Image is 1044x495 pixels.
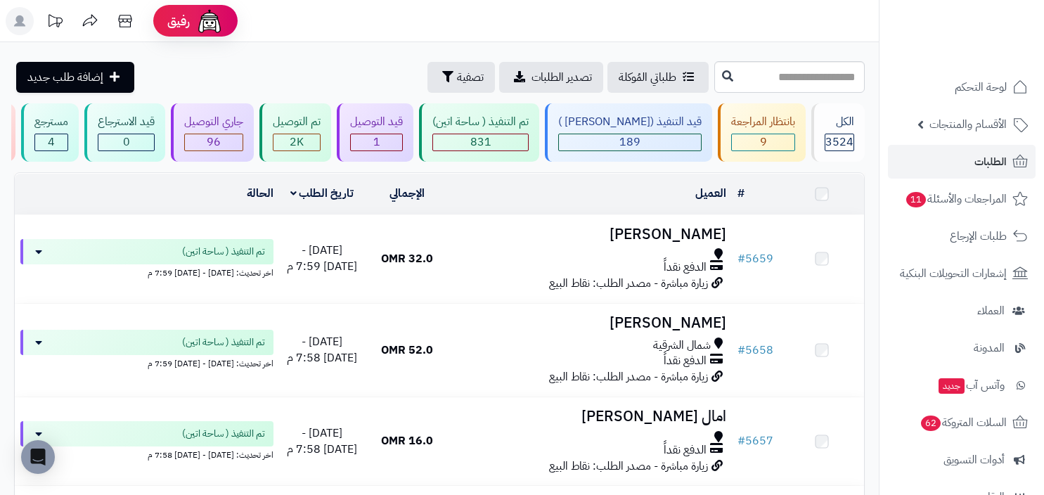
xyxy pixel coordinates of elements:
a: قيد الاسترجاع 0 [82,103,168,162]
div: تم التنفيذ ( ساحة اتين) [432,114,529,130]
a: طلبات الإرجاع [888,219,1036,253]
span: الدفع نقداً [664,353,707,369]
span: لوحة التحكم [955,77,1007,97]
span: 11 [906,192,926,207]
div: 1 [351,134,402,150]
a: تصدير الطلبات [499,62,603,93]
a: العملاء [888,294,1036,328]
a: #5659 [737,250,773,267]
img: ai-face.png [195,7,224,35]
button: تصفية [427,62,495,93]
div: قيد الاسترجاع [98,114,155,130]
a: تم التنفيذ ( ساحة اتين) 831 [416,103,542,162]
span: تصدير الطلبات [531,69,592,86]
span: زيارة مباشرة - مصدر الطلب: نقاط البيع [549,368,708,385]
span: طلبات الإرجاع [950,226,1007,246]
div: اخر تحديث: [DATE] - [DATE] 7:59 م [20,264,273,279]
span: 189 [619,134,640,150]
span: وآتس آب [937,375,1005,395]
a: لوحة التحكم [888,70,1036,104]
div: 831 [433,134,528,150]
h3: امال [PERSON_NAME] [455,409,726,425]
a: مسترجع 4 [18,103,82,162]
span: تم التنفيذ ( ساحة اتين) [182,245,265,259]
div: 9 [732,134,794,150]
div: 1958 [273,134,320,150]
span: [DATE] - [DATE] 7:58 م [287,425,357,458]
span: شمال الشرقية [653,337,711,354]
div: قيد التوصيل [350,114,403,130]
span: العملاء [977,301,1005,321]
a: بانتظار المراجعة 9 [715,103,808,162]
span: تم التنفيذ ( ساحة اتين) [182,335,265,349]
a: إشعارات التحويلات البنكية [888,257,1036,290]
span: 2K [290,134,304,150]
a: المراجعات والأسئلة11 [888,182,1036,216]
span: جديد [939,378,965,394]
div: الكل [825,114,854,130]
div: 96 [185,134,243,150]
div: اخر تحديث: [DATE] - [DATE] 7:58 م [20,446,273,461]
span: 831 [470,134,491,150]
span: المراجعات والأسئلة [905,189,1007,209]
div: مسترجع [34,114,68,130]
span: 4 [48,134,55,150]
span: 0 [123,134,130,150]
a: قيد التنفيذ ([PERSON_NAME] ) 189 [542,103,715,162]
a: الطلبات [888,145,1036,179]
a: # [737,185,745,202]
a: العميل [695,185,726,202]
span: إشعارات التحويلات البنكية [900,264,1007,283]
span: 52.0 OMR [381,342,433,359]
span: طلباتي المُوكلة [619,69,676,86]
span: 62 [921,416,941,431]
span: تصفية [457,69,484,86]
a: الكل3524 [808,103,868,162]
span: إضافة طلب جديد [27,69,103,86]
div: 0 [98,134,154,150]
span: الدفع نقداً [664,442,707,458]
span: 16.0 OMR [381,432,433,449]
a: الإجمالي [389,185,425,202]
h3: [PERSON_NAME] [455,315,726,331]
span: 96 [207,134,221,150]
span: الطلبات [974,152,1007,172]
a: تاريخ الطلب [290,185,354,202]
span: زيارة مباشرة - مصدر الطلب: نقاط البيع [549,458,708,475]
span: 32.0 OMR [381,250,433,267]
div: تم التوصيل [273,114,321,130]
span: السلات المتروكة [920,413,1007,432]
div: 4 [35,134,67,150]
a: وآتس آبجديد [888,368,1036,402]
div: بانتظار المراجعة [731,114,795,130]
span: # [737,432,745,449]
span: # [737,342,745,359]
a: طلباتي المُوكلة [607,62,709,93]
img: logo-2.png [948,35,1031,65]
a: تم التوصيل 2K [257,103,334,162]
span: الدفع نقداً [664,259,707,276]
a: تحديثات المنصة [37,7,72,39]
div: اخر تحديث: [DATE] - [DATE] 7:59 م [20,355,273,370]
span: زيارة مباشرة - مصدر الطلب: نقاط البيع [549,275,708,292]
a: قيد التوصيل 1 [334,103,416,162]
a: الحالة [247,185,273,202]
span: الأقسام والمنتجات [929,115,1007,134]
a: المدونة [888,331,1036,365]
a: جاري التوصيل 96 [168,103,257,162]
span: [DATE] - [DATE] 7:59 م [287,242,357,275]
a: #5658 [737,342,773,359]
span: تم التنفيذ ( ساحة اتين) [182,427,265,441]
span: 1 [373,134,380,150]
span: # [737,250,745,267]
a: السلات المتروكة62 [888,406,1036,439]
a: #5657 [737,432,773,449]
span: [DATE] - [DATE] 7:58 م [287,333,357,366]
a: إضافة طلب جديد [16,62,134,93]
div: قيد التنفيذ ([PERSON_NAME] ) [558,114,702,130]
span: المدونة [974,338,1005,358]
span: رفيق [167,13,190,30]
span: 3524 [825,134,853,150]
div: 189 [559,134,701,150]
span: 9 [760,134,767,150]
